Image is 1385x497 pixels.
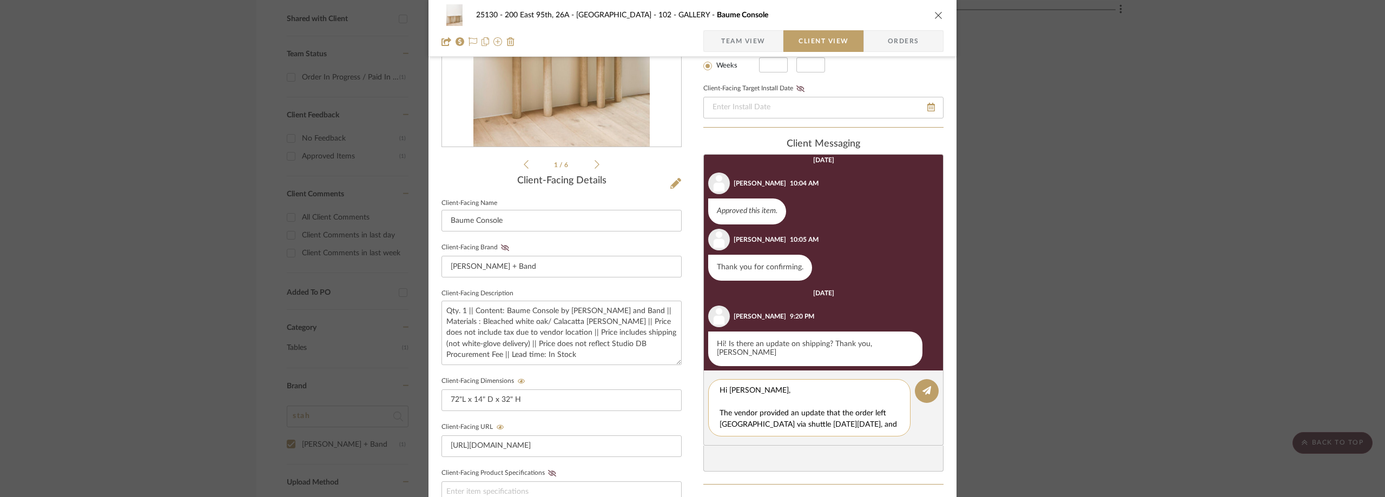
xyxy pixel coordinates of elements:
[441,210,682,231] input: Enter Client-Facing Item Name
[790,235,819,244] div: 10:05 AM
[441,256,682,277] input: Enter Client-Facing Brand
[703,138,944,150] div: client Messaging
[564,162,570,168] span: 6
[703,42,759,72] mat-radio-group: Select item type
[493,423,507,431] button: Client-Facing URL
[790,178,819,188] div: 10:04 AM
[703,85,808,92] label: Client-Facing Target Install Date
[708,198,786,224] div: Approved this item.
[441,291,513,296] label: Client-Facing Description
[441,423,507,431] label: Client-Facing URL
[441,175,682,187] div: Client-Facing Details
[703,97,944,118] input: Enter Install Date
[793,85,808,92] button: Client-Facing Target Install Date
[441,201,497,206] label: Client-Facing Name
[734,235,786,244] div: [PERSON_NAME]
[514,377,529,385] button: Client-Facing Dimensions
[934,10,944,20] button: close
[714,61,737,71] label: Weeks
[559,162,564,168] span: /
[441,4,467,26] img: acdda8d2-d470-4d68-927c-02a266dfbfcc_48x40.jpg
[545,469,559,477] button: Client-Facing Product Specifications
[708,229,730,250] img: user_avatar.png
[813,289,834,297] div: [DATE]
[658,11,717,19] span: 102 - GALLERY
[498,244,512,251] button: Client-Facing Brand
[708,255,812,281] div: Thank you for confirming.
[554,162,559,168] span: 1
[708,332,922,366] div: Hi! Is there an update on shipping? Thank you, [PERSON_NAME]
[734,312,786,321] div: [PERSON_NAME]
[799,30,848,52] span: Client View
[734,178,786,188] div: [PERSON_NAME]
[506,37,515,46] img: Remove from project
[441,435,682,457] input: Enter item URL
[813,156,834,164] div: [DATE]
[441,389,682,411] input: Enter item dimensions
[708,306,730,327] img: user_avatar.png
[441,244,512,251] label: Client-Facing Brand
[708,173,730,194] img: user_avatar.png
[721,30,766,52] span: Team View
[876,30,931,52] span: Orders
[476,11,658,19] span: 25130 - 200 East 95th, 26A - [GEOGRAPHIC_DATA]
[441,469,559,477] label: Client-Facing Product Specifications
[790,312,814,321] div: 9:20 PM
[717,11,768,19] span: Baume Console
[441,377,529,385] label: Client-Facing Dimensions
